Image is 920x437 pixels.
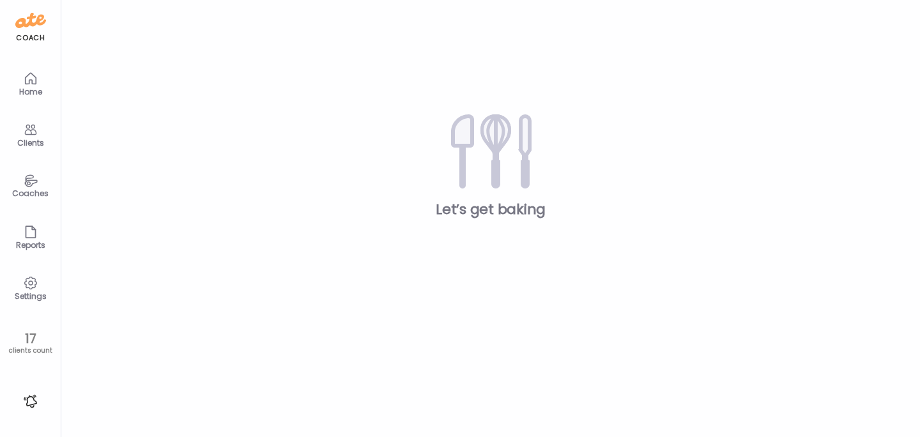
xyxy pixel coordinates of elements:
[8,292,54,300] div: Settings
[8,241,54,249] div: Reports
[8,88,54,96] div: Home
[4,331,56,346] div: 17
[16,33,45,43] div: coach
[8,189,54,197] div: Coaches
[8,139,54,147] div: Clients
[82,200,900,219] div: Let’s get baking
[15,10,46,31] img: ate
[4,346,56,355] div: clients count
